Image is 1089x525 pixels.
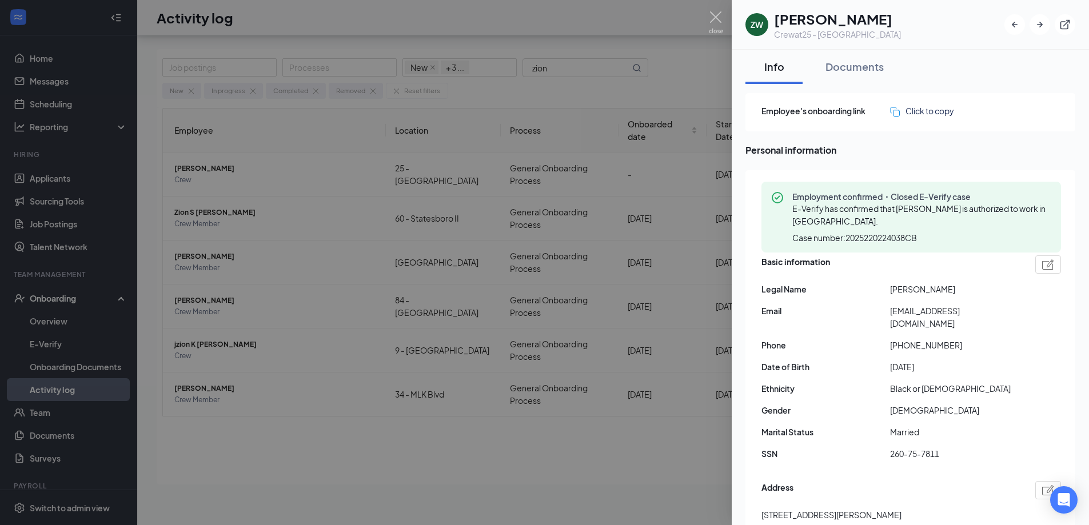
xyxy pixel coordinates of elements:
span: [DEMOGRAPHIC_DATA] [890,404,1019,416]
span: [DATE] [890,360,1019,373]
span: Case number: 2025220224038CB [792,232,917,243]
span: [STREET_ADDRESS][PERSON_NAME] [761,508,901,521]
div: Open Intercom Messenger [1050,486,1078,514]
span: SSN [761,447,890,460]
span: Address [761,481,793,499]
span: Email [761,304,890,317]
svg: ExternalLink [1059,19,1071,30]
span: Personal information [745,143,1075,157]
span: E-Verify has confirmed that [PERSON_NAME] is authorized to work in [GEOGRAPHIC_DATA]. [792,203,1046,226]
button: ExternalLink [1055,14,1075,35]
span: Ethnicity [761,382,890,395]
button: ArrowLeftNew [1004,14,1025,35]
button: Click to copy [890,105,954,117]
img: click-to-copy.71757273a98fde459dfc.svg [890,107,900,117]
span: Gender [761,404,890,416]
span: [PERSON_NAME] [890,283,1019,295]
span: Basic information [761,255,830,274]
span: [EMAIL_ADDRESS][DOMAIN_NAME] [890,304,1019,330]
span: Phone [761,339,890,351]
span: Marital Status [761,426,890,438]
span: Date of Birth [761,360,890,373]
span: [PHONE_NUMBER] [890,339,1019,351]
div: Documents [825,59,884,74]
svg: ArrowLeftNew [1009,19,1020,30]
div: Crew at 25 - [GEOGRAPHIC_DATA] [774,29,901,40]
span: Legal Name [761,283,890,295]
span: Black or [DEMOGRAPHIC_DATA] [890,382,1019,395]
button: ArrowRight [1030,14,1050,35]
svg: ArrowRight [1034,19,1046,30]
div: Info [757,59,791,74]
span: Employee's onboarding link [761,105,890,117]
span: 260-75-7811 [890,447,1019,460]
h1: [PERSON_NAME] [774,9,901,29]
svg: CheckmarkCircle [771,191,784,205]
span: Married [890,426,1019,438]
div: ZW [751,19,763,30]
span: Employment confirmed・Closed E-Verify case [792,191,1052,202]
